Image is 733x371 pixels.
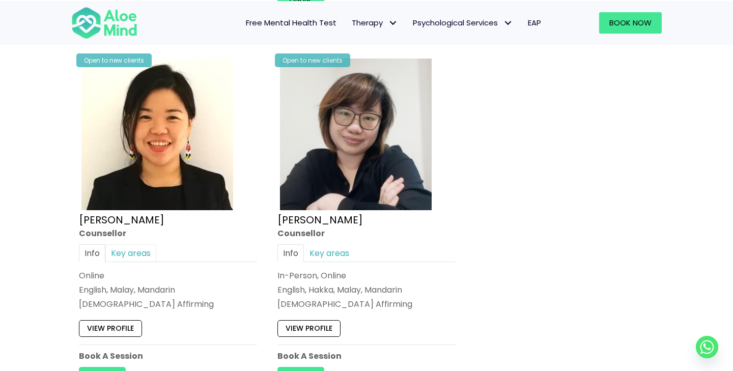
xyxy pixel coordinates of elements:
a: Psychological ServicesPsychological Services: submenu [405,12,520,34]
span: EAP [528,17,541,28]
p: Book A Session [277,350,456,362]
img: Karen Counsellor [81,59,233,210]
div: Counsellor [277,227,456,239]
p: Book A Session [79,350,257,362]
a: TherapyTherapy: submenu [344,12,405,34]
div: Counsellor [79,227,257,239]
a: View profile [277,320,341,336]
a: EAP [520,12,549,34]
span: Psychological Services [413,17,513,28]
div: [DEMOGRAPHIC_DATA] Affirming [277,298,456,310]
span: Therapy [352,17,398,28]
span: Therapy: submenu [385,15,400,30]
a: Info [79,244,105,262]
a: [PERSON_NAME] [79,212,164,226]
span: Free Mental Health Test [246,17,336,28]
a: Whatsapp [696,336,718,358]
span: Book Now [609,17,652,28]
nav: Menu [151,12,549,34]
p: English, Malay, Mandarin [79,284,257,296]
p: English, Hakka, Malay, Mandarin [277,284,456,296]
img: Yvonne crop Aloe Mind [280,59,432,210]
a: Key areas [304,244,355,262]
a: View profile [79,320,142,336]
a: Key areas [105,244,156,262]
div: Online [79,270,257,281]
a: Free Mental Health Test [238,12,344,34]
a: [PERSON_NAME] [277,212,363,226]
span: Psychological Services: submenu [500,15,515,30]
a: Book Now [599,12,662,34]
div: [DEMOGRAPHIC_DATA] Affirming [79,298,257,310]
div: Open to new clients [275,53,350,67]
a: Info [277,244,304,262]
div: Open to new clients [76,53,152,67]
div: In-Person, Online [277,270,456,281]
img: Aloe mind Logo [71,6,137,40]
